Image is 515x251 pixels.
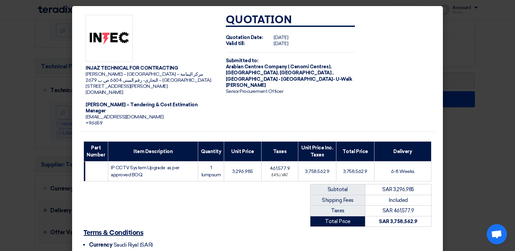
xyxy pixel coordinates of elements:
span: Included [389,197,408,203]
span: [PERSON_NAME] – [GEOGRAPHIC_DATA] – مركز اليمامة التجارى- رقم المبنى 6604 ص. ب 2679 – [GEOGRAPHIC... [86,71,211,89]
th: Taxes [261,142,298,162]
th: Total Price [336,142,374,162]
span: +96659 [86,120,102,126]
strong: SAR 3,758,562.9 [379,218,418,224]
th: Unit Price Inc. Taxes [298,142,336,162]
strong: Quotation Date: [226,35,263,40]
span: 3,758,562.9 [343,169,367,174]
th: Delivery [374,142,431,162]
td: Taxes [310,206,365,216]
span: 3,758,562.9 [305,169,329,174]
span: 1 lumpsum [202,165,221,178]
th: Part Number [84,142,108,162]
span: Arabian Centres Company ( Cenomi Centres), [226,64,332,70]
span: Saudi Riyal (SAR) [114,242,153,248]
th: Unit Price [224,142,261,162]
td: SAR 3,296,985 [365,184,431,195]
span: [GEOGRAPHIC_DATA], [GEOGRAPHIC_DATA] ,[GEOGRAPHIC_DATA] - [GEOGRAPHIC_DATA]- U-Walk [226,70,352,82]
span: 3,296,985 [232,169,253,174]
td: Subtotal [310,184,365,195]
span: [DOMAIN_NAME] [86,89,123,95]
img: Company Logo [86,15,133,62]
span: IP CCTV System Upgrade as per approved BOQ [111,165,179,178]
strong: Submitted to: [226,58,259,64]
span: 6-8 Weeks [391,169,415,174]
span: 461,577.9 [270,166,290,171]
span: [DATE] [274,41,288,46]
td: Total Price [310,216,365,227]
div: [PERSON_NAME] – Tendering & Cost Estimation Manager [86,102,215,114]
span: [DATE] [274,35,288,40]
a: Open chat [487,224,507,244]
span: [EMAIL_ADDRESS][DOMAIN_NAME] [86,114,164,120]
th: Quantity [198,142,224,162]
span: [PERSON_NAME] [226,82,266,88]
span: Senior Procurement Officer [226,88,283,94]
strong: Valid till: [226,41,245,46]
div: (14%) VAT [264,173,296,178]
u: Terms & Conditions [84,229,143,236]
span: Currency [89,242,112,248]
td: Shipping Fees [310,195,365,206]
div: INJAZ TECHNICAL FOR CONTRACTING [86,65,215,71]
th: Item Description [108,142,198,162]
strong: Quotation [226,15,292,26]
span: SAR 461,577.9 [383,208,414,214]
